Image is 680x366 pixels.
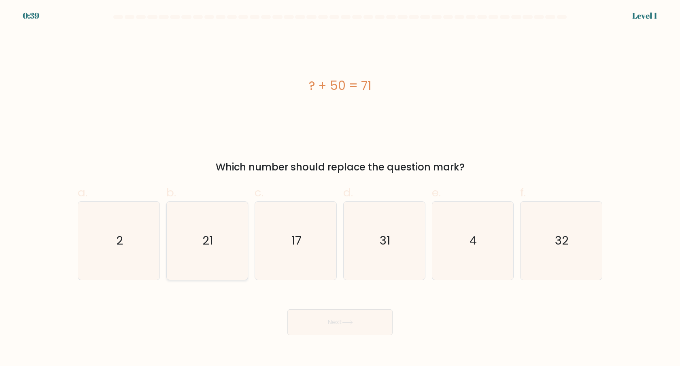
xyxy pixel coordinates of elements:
[78,77,602,95] div: ? + 50 = 71
[520,185,526,200] span: f.
[380,232,390,249] text: 31
[343,185,353,200] span: d.
[632,10,657,22] div: Level 1
[83,160,597,174] div: Which number should replace the question mark?
[470,232,477,249] text: 4
[78,185,87,200] span: a.
[255,185,263,200] span: c.
[166,185,176,200] span: b.
[287,309,393,335] button: Next
[23,10,39,22] div: 0:39
[432,185,441,200] span: e.
[203,232,213,249] text: 21
[555,232,569,249] text: 32
[291,232,302,249] text: 17
[116,232,123,249] text: 2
